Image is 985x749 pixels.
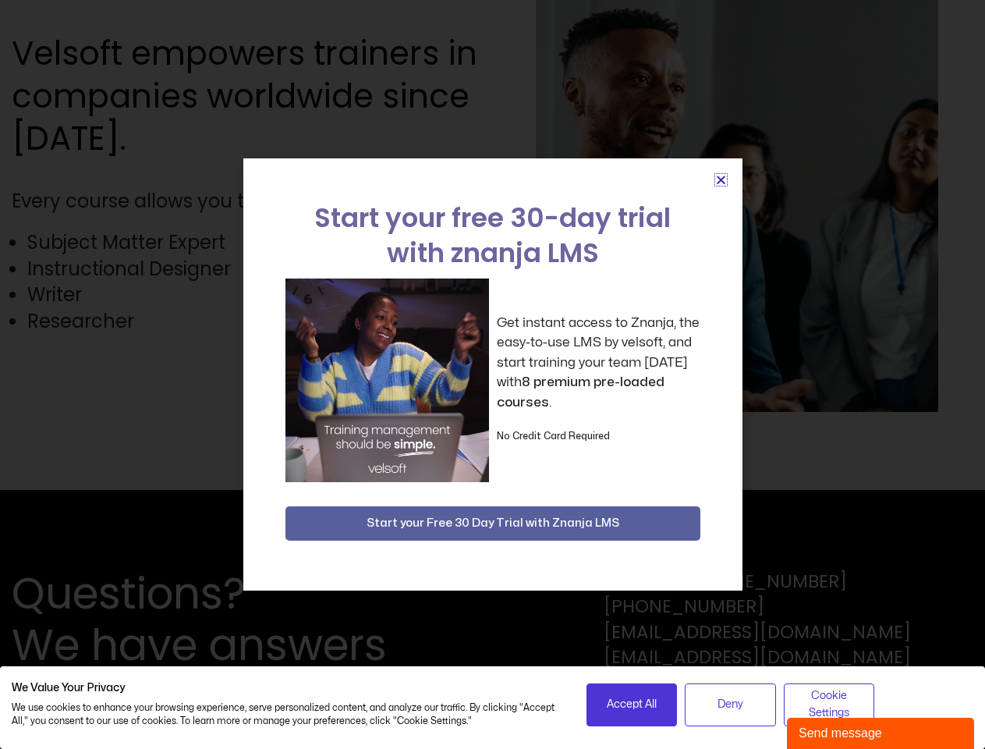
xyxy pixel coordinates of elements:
[715,174,727,186] a: Close
[784,683,875,726] button: Adjust cookie preferences
[497,431,610,441] strong: No Credit Card Required
[285,506,700,541] button: Start your Free 30 Day Trial with Znanja LMS
[685,683,776,726] button: Deny all cookies
[717,696,743,713] span: Deny
[497,375,664,409] strong: 8 premium pre-loaded courses
[12,701,563,728] p: We use cookies to enhance your browsing experience, serve personalized content, and analyze our t...
[367,514,619,533] span: Start your Free 30 Day Trial with Znanja LMS
[12,681,563,695] h2: We Value Your Privacy
[787,715,977,749] iframe: chat widget
[285,279,489,482] img: a woman sitting at her laptop dancing
[497,313,700,413] p: Get instant access to Znanja, the easy-to-use LMS by velsoft, and start training your team [DATE]...
[586,683,678,726] button: Accept all cookies
[607,696,657,713] span: Accept All
[285,201,700,271] h2: Start your free 30-day trial with znanja LMS
[794,687,865,722] span: Cookie Settings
